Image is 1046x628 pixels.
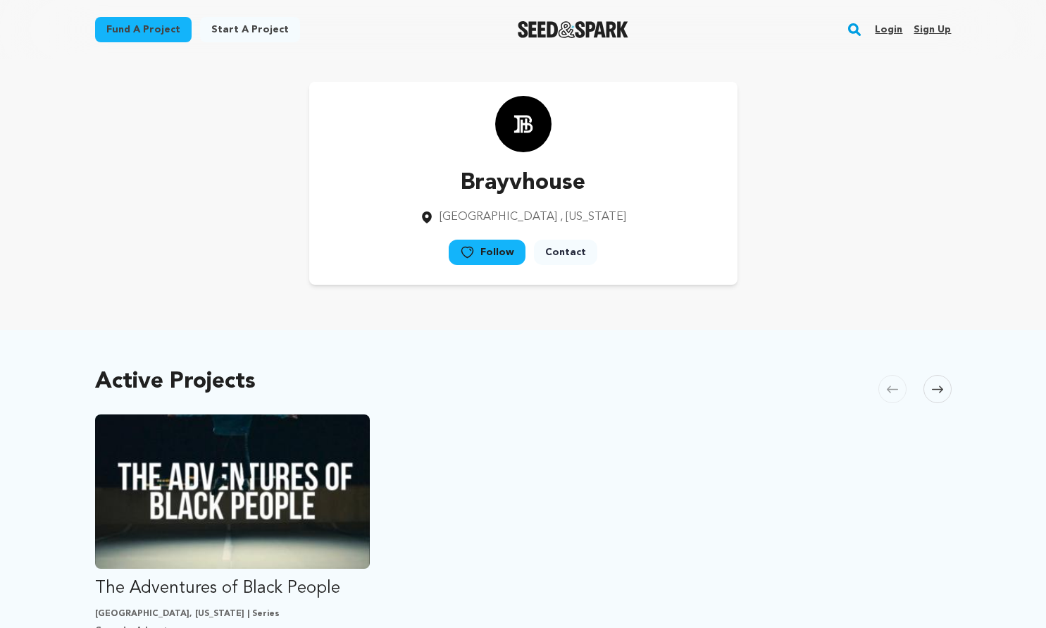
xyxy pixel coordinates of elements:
a: Seed&Spark Homepage [518,21,628,38]
p: The Adventures of Black People [95,577,371,600]
a: Sign up [914,18,951,41]
p: Brayvhouse [420,166,626,200]
a: Follow [449,240,525,265]
span: [GEOGRAPHIC_DATA] [440,211,557,223]
a: Fund a project [95,17,192,42]
h2: Active Projects [95,372,256,392]
img: Seed&Spark Logo Dark Mode [518,21,628,38]
img: https://seedandspark-static.s3.us-east-2.amazonaws.com/images/User/002/172/569/medium/66b31218906... [495,96,552,152]
p: [GEOGRAPHIC_DATA], [US_STATE] | Series [95,608,371,620]
a: Contact [534,240,597,265]
a: Start a project [200,17,300,42]
span: , [US_STATE] [560,211,626,223]
a: Login [875,18,902,41]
